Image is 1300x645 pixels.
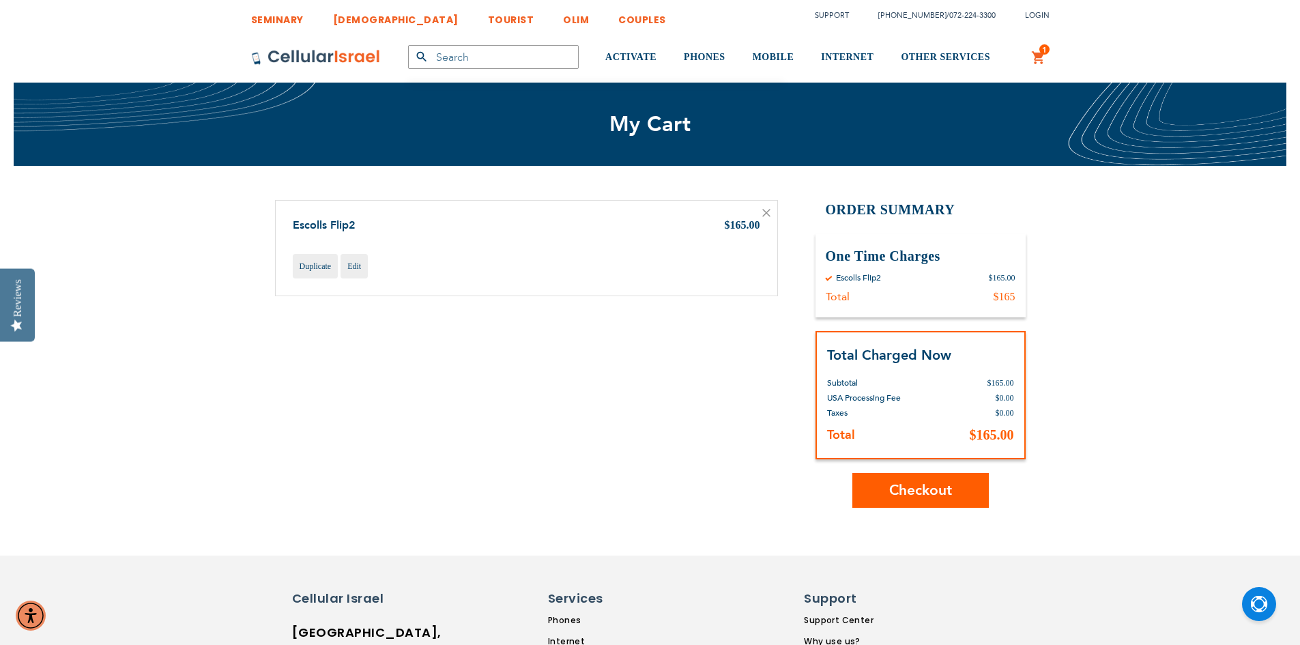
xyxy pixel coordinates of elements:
span: $165.00 [970,427,1014,442]
div: Accessibility Menu [16,601,46,631]
strong: Total [827,427,855,444]
li: / [865,5,996,25]
a: INTERNET [821,32,873,83]
div: Reviews [12,279,24,317]
a: PHONES [684,32,725,83]
h2: Order Summary [815,200,1026,220]
h3: One Time Charges [826,247,1015,266]
h6: Cellular Israel [292,590,408,607]
span: MOBILE [753,52,794,62]
span: $165.00 [725,219,760,231]
a: ACTIVATE [605,32,656,83]
span: Checkout [889,481,952,500]
button: Checkout [852,473,989,508]
a: 1 [1031,50,1046,66]
span: $0.00 [996,393,1014,403]
h6: Support [804,590,885,607]
span: PHONES [684,52,725,62]
div: $165.00 [989,272,1015,283]
a: Support [815,10,849,20]
a: OTHER SERVICES [901,32,990,83]
a: SEMINARY [251,3,304,29]
a: Edit [341,254,368,278]
span: 1 [1042,44,1047,55]
span: INTERNET [821,52,873,62]
a: Escolls Flip2 [293,218,355,233]
th: Taxes [827,405,944,420]
span: Duplicate [300,261,332,271]
div: Escolls Flip2 [836,272,881,283]
span: Edit [347,261,361,271]
div: Total [826,290,850,304]
th: Subtotal [827,365,944,390]
span: My Cart [609,110,691,139]
img: Cellular Israel Logo [251,49,381,66]
a: COUPLES [618,3,666,29]
div: $165 [994,290,1015,304]
a: Support Center [804,614,893,627]
h6: Services [548,590,664,607]
a: 072-224-3300 [949,10,996,20]
span: USA Processing Fee [827,392,901,403]
a: MOBILE [753,32,794,83]
a: TOURIST [488,3,534,29]
a: [PHONE_NUMBER] [878,10,947,20]
span: $0.00 [996,408,1014,418]
span: OTHER SERVICES [901,52,990,62]
a: Phones [548,614,672,627]
span: Login [1025,10,1050,20]
input: Search [408,45,579,69]
a: Duplicate [293,254,338,278]
a: OLIM [563,3,589,29]
span: ACTIVATE [605,52,656,62]
a: [DEMOGRAPHIC_DATA] [333,3,459,29]
span: $165.00 [987,378,1014,388]
strong: Total Charged Now [827,346,951,364]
